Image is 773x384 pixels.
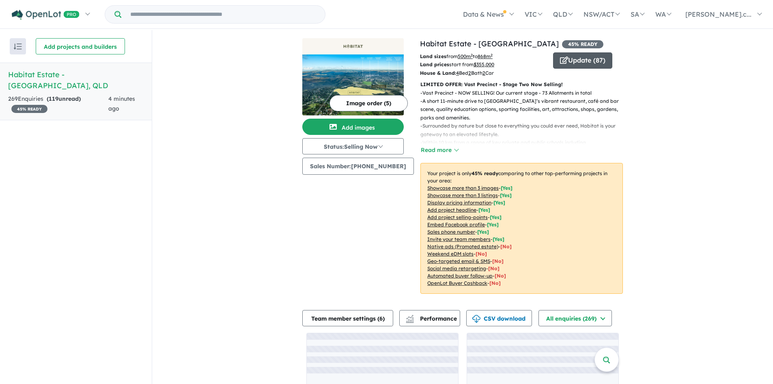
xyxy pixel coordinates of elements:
[11,105,47,113] span: 45 % READY
[420,69,547,77] p: Bed Bath Car
[420,97,629,122] p: - A short 11-minute drive to [GEOGRAPHIC_DATA]’s vibrant restaurant, café and bar scene, quality...
[562,40,603,48] span: 45 % READY
[36,38,125,54] button: Add projects and builders
[472,170,498,176] b: 45 % ready
[466,310,532,326] button: CSV download
[399,310,460,326] button: Performance
[329,95,408,111] button: Image order (5)
[493,236,504,242] span: [ Yes ]
[473,53,493,59] span: to
[468,70,471,76] u: 2
[478,207,490,213] span: [ Yes ]
[685,10,751,18] span: [PERSON_NAME].c...
[456,70,459,76] u: 4
[49,95,58,102] span: 119
[427,185,499,191] u: Showcase more than 3 images
[420,139,629,163] p: - Within 10 km from a range of key private and public schools including [GEOGRAPHIC_DATA], [GEOGR...
[427,243,498,249] u: Native ads (Promoted estate)
[489,280,501,286] span: [No]
[302,119,404,135] button: Add images
[492,258,504,264] span: [No]
[478,53,493,59] u: 868 m
[302,138,404,154] button: Status:Selling Now
[302,54,404,115] img: Habitat Estate - Mount Kynoch
[488,265,500,271] span: [No]
[477,229,489,235] span: [ Yes ]
[427,280,487,286] u: OpenLot Buyer Cashback
[500,243,512,249] span: [No]
[493,200,505,206] span: [ Yes ]
[302,310,393,326] button: Team member settings (6)
[427,258,490,264] u: Geo-targeted email & SMS
[406,315,413,319] img: line-chart.svg
[427,273,493,279] u: Automated buyer follow-up
[538,310,612,326] button: All enquiries (269)
[407,315,457,322] span: Performance
[491,53,493,57] sup: 2
[553,52,612,69] button: Update (87)
[379,315,383,322] span: 6
[420,80,623,89] p: LIMITED OFFER: Vast Precinct - Stage Two Now Selling!
[8,94,108,114] div: 269 Enquir ies
[501,185,512,191] span: [ Yes ]
[427,251,474,257] u: Weekend eDM slots
[108,95,135,112] span: 4 minutes ago
[427,214,488,220] u: Add project selling-points
[14,43,22,50] img: sort.svg
[420,89,629,97] p: - Vast Precinct - NOW SELLING! Our current stage - 73 Allotments in total
[471,53,473,57] sup: 2
[427,200,491,206] u: Display pricing information
[427,207,476,213] u: Add project headline
[123,6,323,23] input: Try estate name, suburb, builder or developer
[500,192,512,198] span: [ Yes ]
[490,214,502,220] span: [ Yes ]
[302,38,404,115] a: Habitat Estate - Mount Kynoch LogoHabitat Estate - Mount Kynoch
[482,70,485,76] u: 2
[420,70,456,76] b: House & Land:
[420,53,446,59] b: Land sizes
[306,41,400,51] img: Habitat Estate - Mount Kynoch Logo
[472,315,480,323] img: download icon
[420,61,449,67] b: Land prices
[420,39,559,48] a: Habitat Estate - [GEOGRAPHIC_DATA]
[427,221,485,228] u: Embed Facebook profile
[420,122,629,139] p: - Surrounded by nature but close to everything you could ever need, Habitat is your gateway to an...
[47,95,81,102] strong: ( unread)
[427,192,498,198] u: Showcase more than 3 listings
[420,145,459,155] button: Read more
[427,236,491,242] u: Invite your team members
[476,251,487,257] span: [No]
[8,69,144,91] h5: Habitat Estate - [GEOGRAPHIC_DATA] , QLD
[474,61,494,67] u: $ 355,000
[427,229,475,235] u: Sales phone number
[458,53,473,59] u: 500 m
[420,52,547,61] p: from
[420,61,547,69] p: start from
[302,158,414,175] button: Sales Number:[PHONE_NUMBER]
[420,163,623,294] p: Your project is only comparing to other top-performing projects in your area: - - - - - - - - - -...
[12,10,80,20] img: Openlot PRO Logo White
[495,273,506,279] span: [No]
[406,317,414,323] img: bar-chart.svg
[427,265,486,271] u: Social media retargeting
[487,221,499,228] span: [ Yes ]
